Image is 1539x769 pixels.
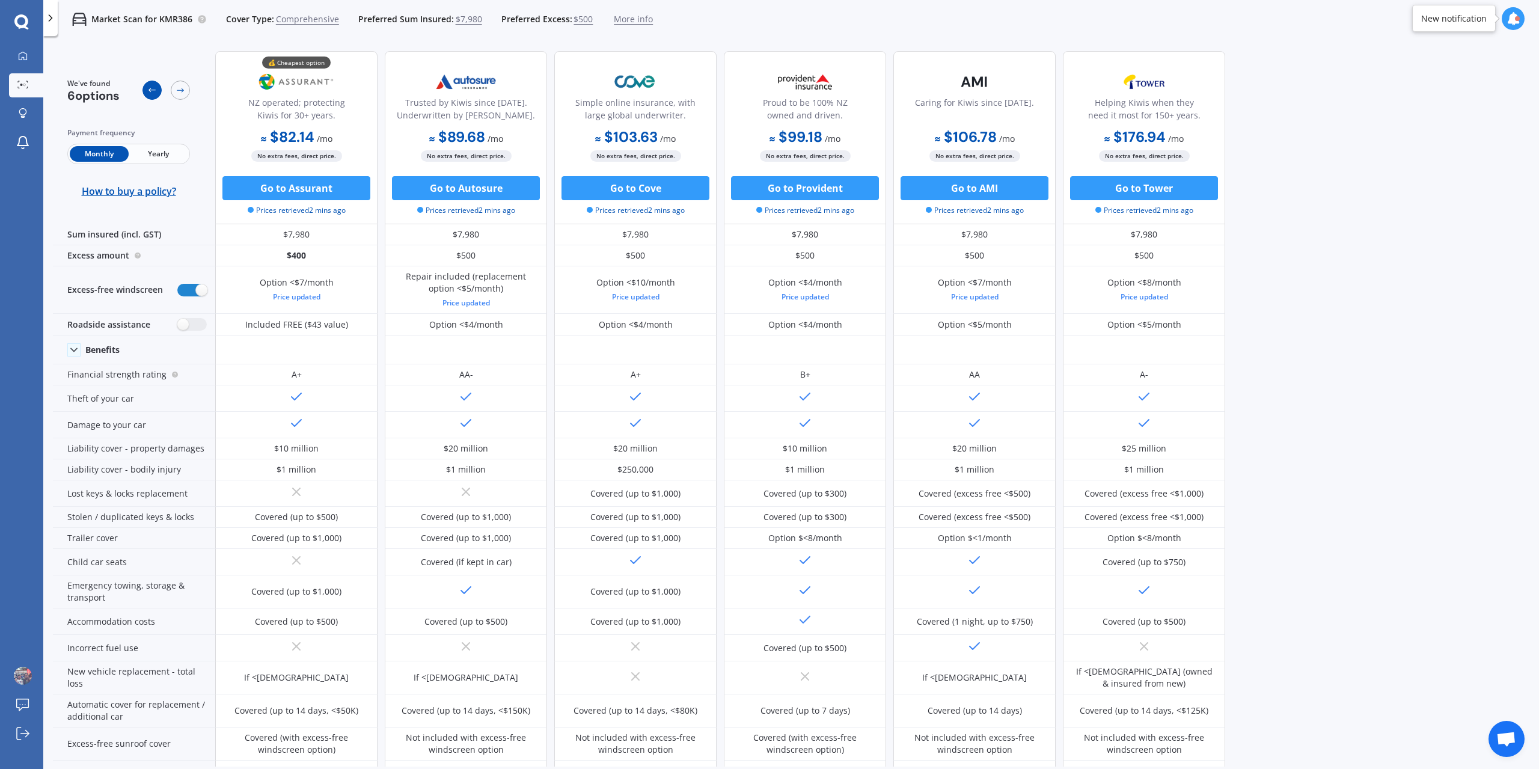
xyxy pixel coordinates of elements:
div: Covered (excess free <$500) [919,488,1030,500]
div: Covered (up to 14 days, <$80K) [574,705,697,717]
span: Preferred Excess: [501,13,572,25]
div: Liability cover - property damages [53,438,215,459]
div: $500 [554,245,717,266]
div: $1 million [1124,464,1164,476]
button: Go to Autosure [392,176,540,200]
div: Covered (up to $1,000) [590,511,681,523]
div: Covered (up to $1,000) [590,616,681,628]
div: Option $<1/month [938,532,1012,544]
div: Covered (up to 14 days, <$150K) [402,705,530,717]
div: Price updated [938,291,1012,303]
img: AMI-text-1.webp [935,67,1014,97]
div: Covered (up to $750) [1103,556,1186,568]
span: No extra fees, direct price. [251,150,342,162]
div: Covered (up to 7 days) [760,705,850,717]
div: Not included with excess-free windscreen option [563,732,708,756]
div: $10 million [783,443,827,455]
div: Not included with excess-free windscreen option [1072,732,1216,756]
div: AA- [459,369,473,381]
span: No extra fees, direct price. [421,150,512,162]
div: $250,000 [617,464,653,476]
div: Excess-free sunroof cover [53,728,215,761]
div: Repair included (replacement option <$5/month) [394,271,538,309]
button: Go to AMI [901,176,1048,200]
div: Covered (up to $1,000) [590,488,681,500]
div: $1 million [277,464,316,476]
span: / mo [1168,133,1184,144]
div: Price updated [596,291,675,303]
div: Price updated [260,291,334,303]
div: Option $<8/month [1107,532,1181,544]
div: If <[DEMOGRAPHIC_DATA] [414,672,518,684]
div: $20 million [444,443,488,455]
div: Option $<8/month [768,532,842,544]
div: Price updated [768,291,842,303]
div: Caring for Kiwis since [DATE]. [915,96,1034,126]
div: 💰 Cheapest option [262,57,331,69]
span: $7,980 [456,13,482,25]
div: Option <$5/month [1107,319,1181,331]
div: $500 [1063,245,1225,266]
div: Covered (up to $1,000) [590,586,681,598]
span: / mo [825,133,840,144]
div: $1 million [446,464,486,476]
div: $7,980 [385,224,547,245]
div: Covered (with excess-free windscreen option) [224,732,369,756]
div: Covered (up to 14 days, <$125K) [1080,705,1208,717]
img: Cove.webp [596,67,675,97]
div: Proud to be 100% NZ owned and driven. [734,96,876,126]
span: Comprehensive [276,13,339,25]
div: Option <$10/month [596,277,675,303]
div: Covered (with excess-free windscreen option) [733,732,877,756]
button: Go to Provident [731,176,879,200]
div: Option <$4/month [429,319,503,331]
div: $7,980 [215,224,378,245]
img: Autosure.webp [426,67,506,97]
div: Trusted by Kiwis since [DATE]. Underwritten by [PERSON_NAME]. [395,96,537,126]
span: No extra fees, direct price. [590,150,681,162]
div: Sum insured (incl. GST) [53,224,215,245]
div: Open chat [1489,721,1525,757]
div: Covered (up to $500) [1103,616,1186,628]
button: Go to Assurant [222,176,370,200]
div: Option <$4/month [599,319,673,331]
span: 6 options [67,88,120,103]
span: $500 [574,13,593,25]
div: Covered (1 night, up to $750) [917,616,1033,628]
div: If <[DEMOGRAPHIC_DATA] (owned & insured from new) [1072,666,1216,690]
b: $103.63 [595,127,658,146]
span: / mo [317,133,332,144]
div: A+ [292,369,302,381]
div: Covered (up to $300) [763,488,846,500]
b: $106.78 [935,127,997,146]
div: $500 [385,245,547,266]
div: A- [1140,369,1148,381]
div: Covered (up to $1,000) [251,532,341,544]
div: Covered (excess free <$1,000) [1085,488,1204,500]
div: Covered (up to $300) [763,511,846,523]
div: $500 [893,245,1056,266]
span: No extra fees, direct price. [929,150,1020,162]
div: Option <$7/month [938,277,1012,303]
span: Preferred Sum Insured: [358,13,454,25]
div: Lost keys & locks replacement [53,480,215,507]
b: $89.68 [429,127,485,146]
div: Automatic cover for replacement / additional car [53,694,215,728]
div: $500 [724,245,886,266]
div: If <[DEMOGRAPHIC_DATA] [922,672,1027,684]
div: Included FREE ($43 value) [245,319,348,331]
b: $82.14 [261,127,314,146]
div: Benefits [85,345,120,355]
div: Stolen / duplicated keys & locks [53,507,215,528]
div: Price updated [394,297,538,309]
div: Covered (excess free <$1,000) [1085,511,1204,523]
span: / mo [660,133,676,144]
div: $1 million [785,464,825,476]
span: Yearly [129,146,188,162]
div: Covered (up to $1,000) [421,532,511,544]
span: Cover Type: [226,13,274,25]
div: $7,980 [554,224,717,245]
div: Accommodation costs [53,608,215,635]
img: Assurant.png [257,67,336,97]
div: Roadside assistance [53,314,215,335]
